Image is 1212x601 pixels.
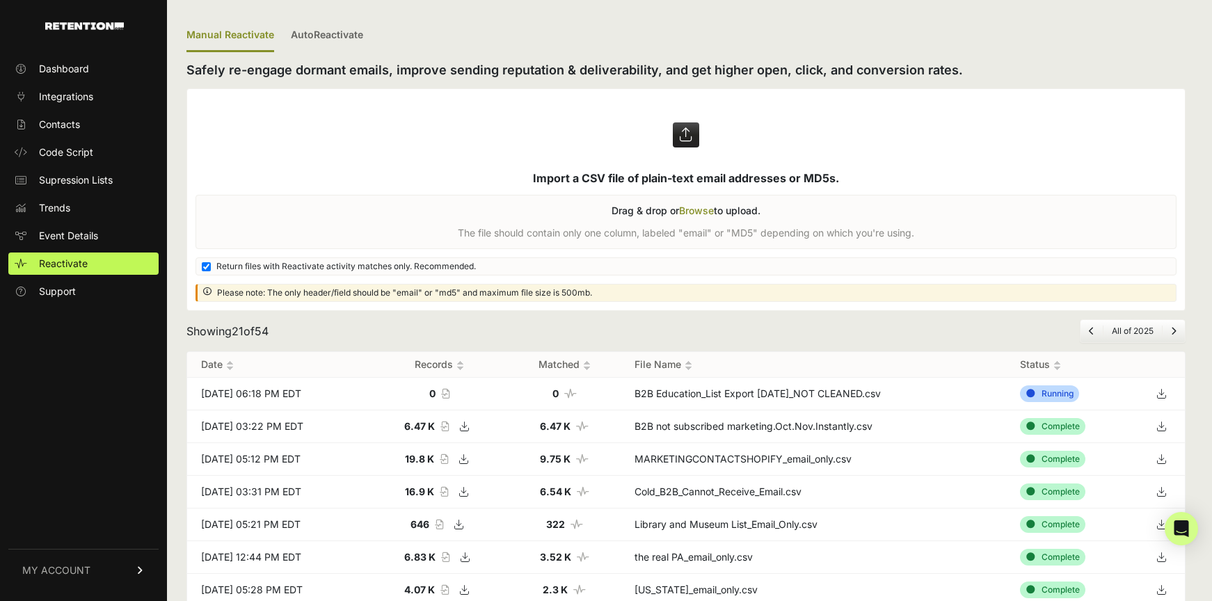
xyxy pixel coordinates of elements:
img: no_sort-eaf950dc5ab64cae54d48a5578032e96f70b2ecb7d747501f34c8f2db400fb66.gif [456,360,464,371]
nav: Page navigation [1080,319,1186,343]
strong: 0 [429,387,436,399]
td: B2B not subscribed marketing.Oct.Nov.Instantly.csv [621,410,1006,443]
span: Return files with Reactivate activity matches only. Recommended. [216,261,476,272]
span: Dashboard [39,62,89,76]
i: Record count of the file [440,454,448,464]
span: Trends [39,201,70,215]
th: File Name [621,352,1006,378]
i: Number of matched records [576,422,589,431]
input: Return files with Reactivate activity matches only. Recommended. [202,262,211,271]
strong: 6.83 K [404,551,436,563]
span: MY ACCOUNT [22,563,90,577]
i: Number of matched records [571,520,583,529]
a: Code Script [8,141,159,163]
div: Complete [1020,582,1085,598]
span: Contacts [39,118,80,131]
td: Library and Museum List_Email_Only.csv [621,508,1006,541]
td: [DATE] 03:31 PM EDT [187,476,370,508]
strong: 6.54 K [540,486,571,497]
img: no_sort-eaf950dc5ab64cae54d48a5578032e96f70b2ecb7d747501f34c8f2db400fb66.gif [583,360,591,371]
span: Integrations [39,90,93,104]
div: Complete [1020,483,1085,500]
a: Integrations [8,86,159,108]
span: 21 [232,324,244,338]
img: no_sort-eaf950dc5ab64cae54d48a5578032e96f70b2ecb7d747501f34c8f2db400fb66.gif [1053,360,1061,371]
td: [DATE] 05:12 PM EDT [187,443,370,476]
span: Support [39,285,76,298]
a: Support [8,280,159,303]
i: Number of matched records [576,454,589,464]
div: Showing of [186,323,269,339]
td: [DATE] 12:44 PM EDT [187,541,370,574]
span: Event Details [39,229,98,243]
i: Record count of the file [440,487,448,497]
i: Number of matched records [564,389,577,399]
div: Open Intercom Messenger [1165,512,1198,545]
td: [DATE] 05:21 PM EDT [187,508,370,541]
strong: 0 [552,387,559,399]
td: the real PA_email_only.csv [621,541,1006,574]
span: Supression Lists [39,173,113,187]
strong: 9.75 K [540,453,571,465]
i: Number of matched records [573,585,586,595]
div: Complete [1020,418,1085,435]
i: Number of matched records [577,487,589,497]
div: Running [1020,385,1079,402]
a: Event Details [8,225,159,247]
h2: Safely re-engage dormant emails, improve sending reputation & deliverability, and get higher open... [186,61,1186,80]
a: Dashboard [8,58,159,80]
td: MARKETINGCONTACTSHOPIFY_email_only.csv [621,443,1006,476]
span: Reactivate [39,257,88,271]
strong: 3.52 K [540,551,571,563]
i: Record count of the file [440,422,449,431]
span: 54 [255,324,269,338]
a: Supression Lists [8,169,159,191]
a: Reactivate [8,253,159,275]
i: Record count of the file [441,552,449,562]
i: Record count of the file [440,585,449,595]
td: Cold_B2B_Cannot_Receive_Email.csv [621,476,1006,508]
img: no_sort-eaf950dc5ab64cae54d48a5578032e96f70b2ecb7d747501f34c8f2db400fb66.gif [685,360,692,371]
th: Date [187,352,370,378]
i: Record count of the file [435,520,443,529]
td: B2B Education_List Export [DATE]_NOT CLEANED.csv [621,378,1006,410]
span: Code Script [39,145,93,159]
a: Trends [8,197,159,219]
strong: 4.07 K [404,584,435,595]
a: Previous [1089,326,1094,336]
td: [DATE] 06:18 PM EDT [187,378,370,410]
a: Contacts [8,113,159,136]
li: All of 2025 [1103,326,1162,337]
div: Complete [1020,516,1085,533]
strong: 16.9 K [405,486,434,497]
td: [DATE] 03:22 PM EDT [187,410,370,443]
strong: 2.3 K [543,584,568,595]
strong: 6.47 K [404,420,435,432]
th: Status [1006,352,1138,378]
img: Retention.com [45,22,124,30]
strong: 322 [546,518,565,530]
i: Number of matched records [577,552,589,562]
strong: 646 [410,518,429,530]
a: MY ACCOUNT [8,549,159,591]
div: Complete [1020,451,1085,467]
div: Manual Reactivate [186,19,274,52]
strong: 19.8 K [405,453,434,465]
strong: 6.47 K [540,420,571,432]
div: Complete [1020,549,1085,566]
th: Records [370,352,508,378]
a: Next [1171,326,1177,336]
th: Matched [508,352,621,378]
a: AutoReactivate [291,19,363,52]
i: Record count of the file [441,389,449,399]
img: no_sort-eaf950dc5ab64cae54d48a5578032e96f70b2ecb7d747501f34c8f2db400fb66.gif [226,360,234,371]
